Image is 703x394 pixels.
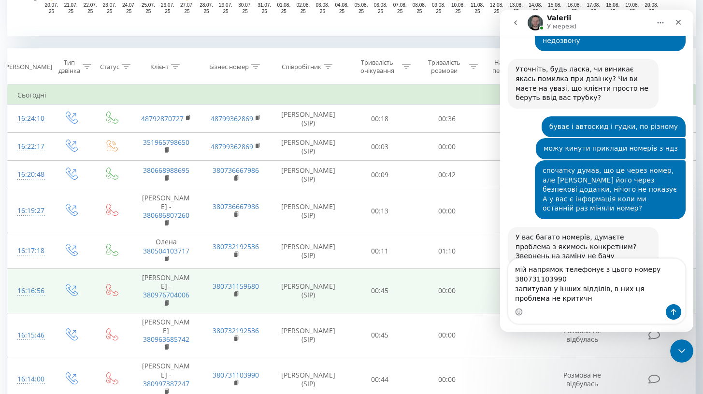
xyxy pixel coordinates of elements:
div: 16:24:10 [17,109,41,128]
text: 21.07. [64,2,78,8]
td: [PERSON_NAME] - [131,268,201,313]
text: 16.08. [567,2,581,8]
span: Розмова не відбулась [563,370,601,388]
td: 00:00 [413,189,480,233]
text: 25 [320,9,326,14]
td: [PERSON_NAME] (SIP) [271,268,346,313]
td: 00:00 [413,133,480,161]
iframe: Intercom live chat [500,10,693,332]
text: 25 [397,9,403,14]
text: 17.08. [587,2,600,8]
text: 25 [533,9,539,14]
text: 25 [359,9,364,14]
text: 11.08. [471,2,484,8]
text: 15.08. [548,2,561,8]
text: 19.08. [626,2,639,8]
text: 20.07. [45,2,58,8]
a: 48799362869 [211,114,253,123]
text: 25 [49,9,55,14]
div: Клієнт [150,63,169,71]
text: 25 [68,9,74,14]
text: 04.08. [335,2,349,8]
text: 10.08. [451,2,465,8]
text: 02.08. [296,2,310,8]
div: 16:15:46 [17,326,41,345]
td: Сьогодні [8,85,696,105]
text: 18.08. [606,2,619,8]
text: 05.08. [355,2,368,8]
a: 351965798650 [143,138,189,147]
div: 16:16:56 [17,281,41,300]
text: 26.07. [161,2,174,8]
td: 00:00 [413,313,480,357]
text: 25 [474,9,480,14]
text: 28.07. [200,2,213,8]
a: 380686807260 [143,211,189,220]
td: [PERSON_NAME] (SIP) [271,105,346,133]
text: 24.07. [122,2,136,8]
text: 25 [281,9,287,14]
text: 25 [552,9,558,14]
text: 25 [455,9,461,14]
text: 25 [203,9,209,14]
td: Олена [131,233,201,269]
a: 380963685742 [143,335,189,344]
text: 09.08. [432,2,445,8]
iframe: Intercom live chat [670,339,693,363]
text: 25 [630,9,635,14]
text: 25 [223,9,229,14]
text: 20.08. [645,2,659,8]
text: 25 [262,9,268,14]
a: 380731103990 [213,370,259,380]
text: 25 [126,9,132,14]
text: 03.08. [316,2,330,8]
div: Тип дзвінка [58,58,80,75]
td: 00:45 [346,268,413,313]
text: 08.08. [413,2,426,8]
div: 16:22:17 [17,137,41,156]
text: 25 [378,9,384,14]
a: 380668988695 [143,166,189,175]
a: 380736667986 [213,202,259,211]
text: 25 [591,9,597,14]
text: 25 [87,9,93,14]
div: Статус [100,63,119,71]
td: [PERSON_NAME] (SIP) [271,161,346,189]
a: 380504103717 [143,246,189,255]
td: 00:00 [413,268,480,313]
text: 25 [165,9,171,14]
td: 00:42 [413,161,480,189]
td: 00:03 [346,133,413,161]
td: 01:10 [413,233,480,269]
a: 380731159680 [213,281,259,291]
td: [PERSON_NAME] - [131,189,201,233]
text: 13.08. [509,2,523,8]
div: Співробітник [282,63,321,71]
div: Бізнес номер [209,63,249,71]
div: Тривалість розмови [422,58,467,75]
div: 16:19:27 [17,201,41,220]
div: 16:20:48 [17,165,41,184]
text: 25 [513,9,519,14]
text: 31.07. [258,2,271,8]
td: 00:13 [346,189,413,233]
text: 25 [184,9,190,14]
text: 25 [649,9,655,14]
td: 00:36 [413,105,480,133]
text: 25 [301,9,306,14]
div: 16:14:00 [17,370,41,389]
